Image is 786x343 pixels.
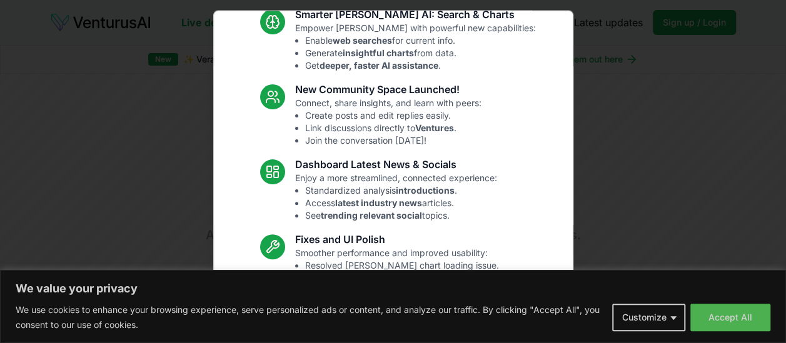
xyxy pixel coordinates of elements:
li: Join the conversation [DATE]! [305,134,481,147]
strong: latest industry news [335,197,422,208]
li: Get . [305,59,536,72]
h3: Dashboard Latest News & Socials [295,157,497,172]
li: Fixed mobile chat & sidebar glitches. [305,272,499,284]
p: Connect, share insights, and learn with peers: [295,97,481,147]
li: Enhanced overall UI consistency. [305,284,499,297]
li: Enable for current info. [305,34,536,47]
p: Empower [PERSON_NAME] with powerful new capabilities: [295,22,536,72]
strong: Ventures [415,122,454,133]
p: Enjoy a more streamlined, connected experience: [295,172,497,222]
h3: Fixes and UI Polish [295,232,499,247]
h3: New Community Space Launched! [295,82,481,97]
strong: web searches [333,35,392,46]
li: Resolved [PERSON_NAME] chart loading issue. [305,259,499,272]
li: Generate from data. [305,47,536,59]
strong: introductions [396,185,455,196]
li: Access articles. [305,197,497,209]
li: See topics. [305,209,497,222]
li: Link discussions directly to . [305,122,481,134]
strong: trending relevant social [321,210,422,221]
strong: deeper, faster AI assistance [320,60,438,71]
strong: insightful charts [343,47,414,58]
h3: Smarter [PERSON_NAME] AI: Search & Charts [295,7,536,22]
li: Create posts and edit replies easily. [305,109,481,122]
li: Standardized analysis . [305,184,497,197]
p: Smoother performance and improved usability: [295,247,499,297]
